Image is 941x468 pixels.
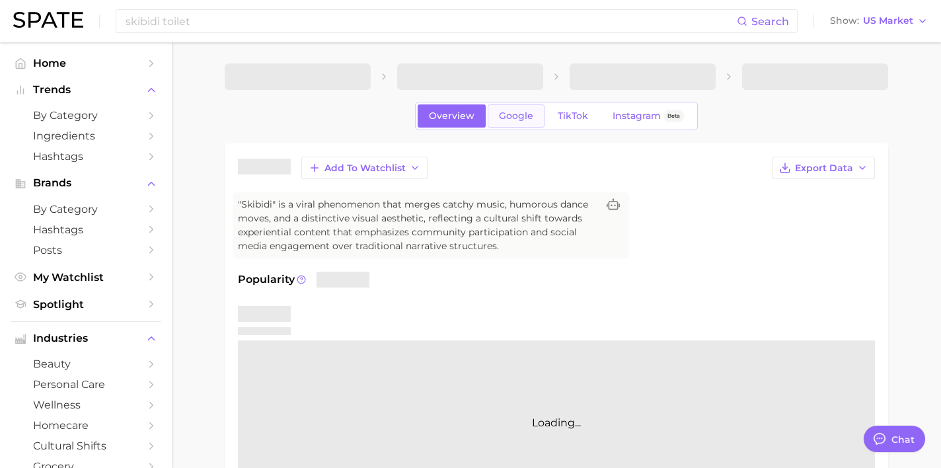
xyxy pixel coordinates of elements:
a: Hashtags [11,219,161,240]
button: Export Data [772,157,875,179]
span: Export Data [795,163,853,174]
span: Trends [33,84,139,96]
span: beauty [33,358,139,370]
span: Google [499,110,533,122]
span: Beta [667,110,680,122]
a: Google [488,104,545,128]
button: Trends [11,80,161,100]
span: personal care [33,378,139,391]
a: by Category [11,199,161,219]
a: My Watchlist [11,267,161,288]
span: Home [33,57,139,69]
a: InstagramBeta [601,104,695,128]
span: Overview [429,110,474,122]
span: Industries [33,332,139,344]
a: Spotlight [11,294,161,315]
span: Show [830,17,859,24]
span: My Watchlist [33,271,139,284]
a: Hashtags [11,146,161,167]
img: SPATE [13,12,83,28]
span: Posts [33,244,139,256]
span: wellness [33,399,139,411]
input: Search here for a brand, industry, or ingredient [124,10,737,32]
a: TikTok [546,104,599,128]
span: by Category [33,203,139,215]
button: ShowUS Market [827,13,931,30]
button: Brands [11,173,161,193]
a: wellness [11,395,161,415]
span: Popularity [238,272,295,288]
span: homecare [33,419,139,432]
a: Overview [418,104,486,128]
span: Hashtags [33,223,139,236]
a: homecare [11,415,161,436]
span: Instagram [613,110,661,122]
span: Ingredients [33,130,139,142]
button: Industries [11,329,161,348]
span: US Market [863,17,913,24]
a: Home [11,53,161,73]
span: TikTok [558,110,588,122]
span: "Skibidi" is a viral phenomenon that merges catchy music, humorous dance moves, and a distinctive... [238,198,597,253]
a: cultural shifts [11,436,161,456]
a: by Category [11,105,161,126]
a: Ingredients [11,126,161,146]
span: Hashtags [33,150,139,163]
span: Brands [33,177,139,189]
button: Add to Watchlist [301,157,428,179]
span: by Category [33,109,139,122]
span: Add to Watchlist [324,163,406,174]
a: beauty [11,354,161,374]
a: Posts [11,240,161,260]
span: Spotlight [33,298,139,311]
span: Search [751,15,789,28]
span: cultural shifts [33,440,139,452]
a: personal care [11,374,161,395]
